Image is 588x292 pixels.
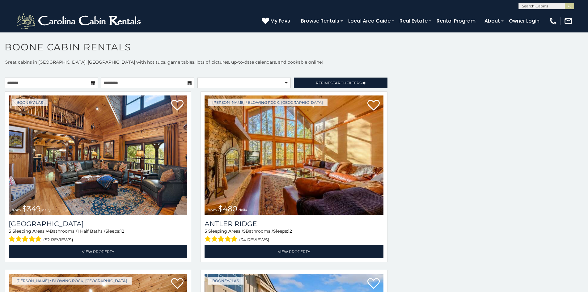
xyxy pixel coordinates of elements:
a: Boone/Vilas [208,277,243,285]
a: [PERSON_NAME] / Blowing Rock, [GEOGRAPHIC_DATA] [12,277,132,285]
span: 4 [47,228,50,234]
a: from $349 daily [9,95,187,215]
span: $349 [22,204,41,213]
a: My Favs [262,17,292,25]
a: Add to favorites [367,277,380,290]
span: 12 [288,228,292,234]
img: White-1-2.png [15,12,144,30]
h3: Diamond Creek Lodge [9,220,187,228]
a: Antler Ridge [205,220,383,228]
span: 12 [120,228,124,234]
a: View Property [9,245,187,258]
span: from [12,208,21,212]
span: My Favs [270,17,290,25]
a: [PERSON_NAME] / Blowing Rock, [GEOGRAPHIC_DATA] [208,99,328,106]
a: Owner Login [506,15,543,26]
a: from $480 daily [205,95,383,215]
img: mail-regular-white.png [564,17,573,25]
span: $480 [218,204,237,213]
a: Local Area Guide [345,15,394,26]
span: daily [239,208,247,212]
div: Sleeping Areas / Bathrooms / Sleeps: [9,228,187,244]
a: Rental Program [434,15,479,26]
a: RefineSearchFilters [294,78,387,88]
a: Add to favorites [171,99,184,112]
a: View Property [205,245,383,258]
span: 5 [9,228,11,234]
a: [GEOGRAPHIC_DATA] [9,220,187,228]
span: (52 reviews) [43,236,73,244]
a: Browse Rentals [298,15,342,26]
a: Add to favorites [367,99,380,112]
a: About [481,15,503,26]
span: 5 [243,228,246,234]
span: 5 [205,228,207,234]
span: Search [330,81,346,85]
span: from [208,208,217,212]
span: 1 Half Baths / [77,228,105,234]
img: 1714397585_thumbnail.jpeg [205,95,383,215]
a: Real Estate [396,15,431,26]
img: phone-regular-white.png [549,17,557,25]
div: Sleeping Areas / Bathrooms / Sleeps: [205,228,383,244]
img: 1759438208_thumbnail.jpeg [9,95,187,215]
a: Add to favorites [171,277,184,290]
span: daily [42,208,51,212]
a: Boone/Vilas [12,99,48,106]
span: (34 reviews) [239,236,269,244]
span: Refine Filters [316,81,362,85]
